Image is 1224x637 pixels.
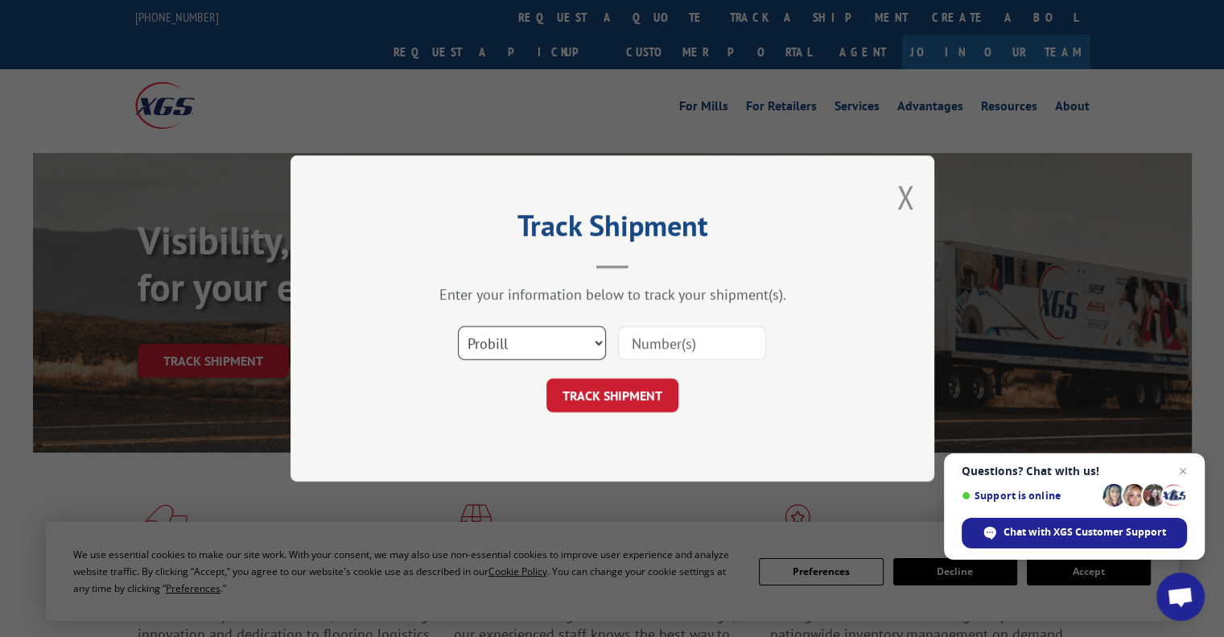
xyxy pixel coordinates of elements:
[618,326,766,360] input: Number(s)
[1173,461,1193,481] span: Close chat
[1156,573,1205,621] div: Open chat
[962,490,1097,502] span: Support is online
[962,518,1187,548] div: Chat with XGS Customer Support
[371,214,854,245] h2: Track Shipment
[1004,525,1166,540] span: Chat with XGS Customer Support
[962,465,1187,478] span: Questions? Chat with us!
[546,378,678,412] button: TRACK SHIPMENT
[896,176,914,218] button: Close modal
[371,285,854,304] div: Enter your information below to track your shipment(s).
